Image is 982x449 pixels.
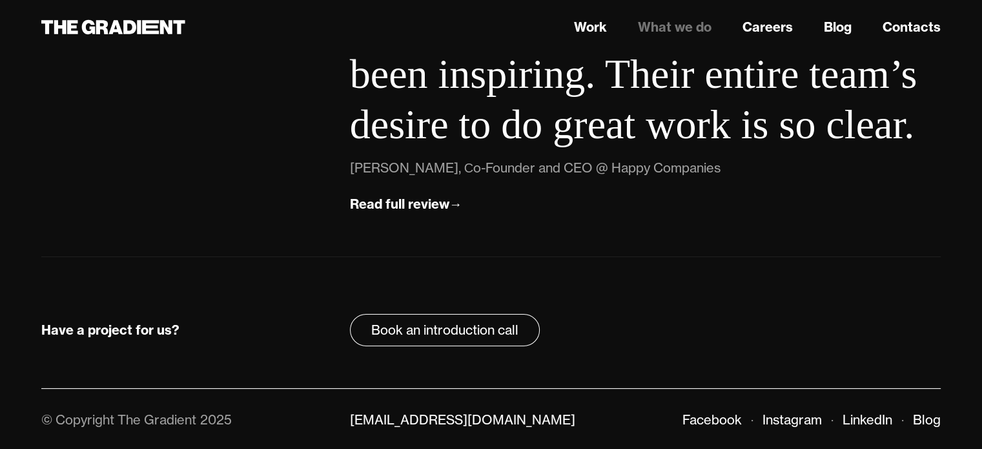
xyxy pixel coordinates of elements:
div: © Copyright The Gradient [41,412,196,428]
div: 2025 [200,412,232,428]
a: Book an introduction call [350,314,540,346]
a: What we do [638,17,711,37]
a: Read full review→ [350,194,462,215]
a: Careers [742,17,793,37]
a: [EMAIL_ADDRESS][DOMAIN_NAME] [350,412,575,428]
a: Facebook [682,412,742,428]
div: [PERSON_NAME], Сo-Founder and CEO @ Happy Companies [350,158,721,178]
a: Contacts [883,17,941,37]
a: Blog [824,17,852,37]
a: Work [574,17,607,37]
div: → [449,196,462,213]
a: LinkedIn [843,412,892,428]
div: Read full review [350,196,449,213]
a: Blog [913,412,941,428]
a: Instagram [762,412,822,428]
strong: Have a project for us? [41,322,179,338]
